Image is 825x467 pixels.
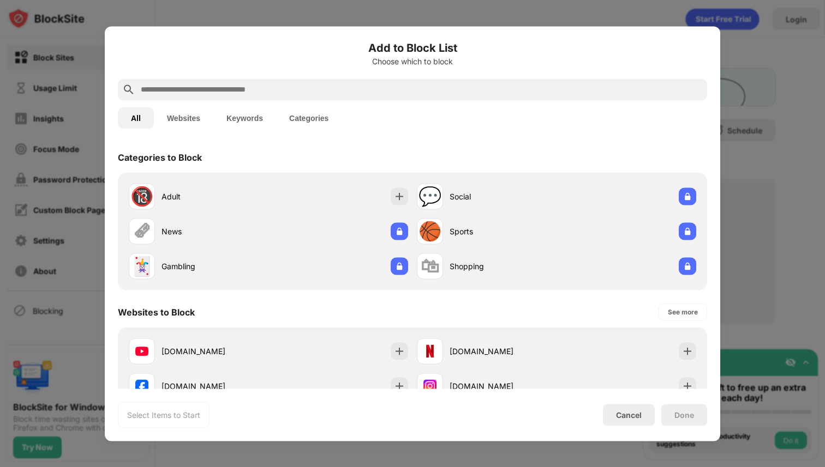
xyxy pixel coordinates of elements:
div: Sports [450,226,557,237]
img: search.svg [122,83,135,96]
div: [DOMAIN_NAME] [162,380,268,392]
button: Categories [276,107,342,129]
div: Done [674,410,694,419]
div: 💬 [419,185,441,208]
div: See more [668,306,698,317]
div: Adult [162,191,268,202]
h6: Add to Block List [118,39,707,56]
div: News [162,226,268,237]
div: Websites to Block [118,306,195,317]
div: 🛍 [421,255,439,277]
div: [DOMAIN_NAME] [162,345,268,357]
img: favicons [423,379,437,392]
img: favicons [135,344,148,357]
div: 🏀 [419,220,441,242]
div: [DOMAIN_NAME] [450,380,557,392]
div: 🃏 [130,255,153,277]
div: Categories to Block [118,151,202,162]
div: Choose which to block [118,57,707,65]
div: [DOMAIN_NAME] [450,345,557,357]
div: Select Items to Start [127,409,200,420]
div: Shopping [450,260,557,272]
div: Gambling [162,260,268,272]
div: Cancel [616,410,642,420]
button: Websites [154,107,213,129]
div: Social [450,191,557,202]
button: All [118,107,154,129]
div: 🔞 [130,185,153,208]
button: Keywords [213,107,276,129]
img: favicons [423,344,437,357]
img: favicons [135,379,148,392]
div: 🗞 [133,220,151,242]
